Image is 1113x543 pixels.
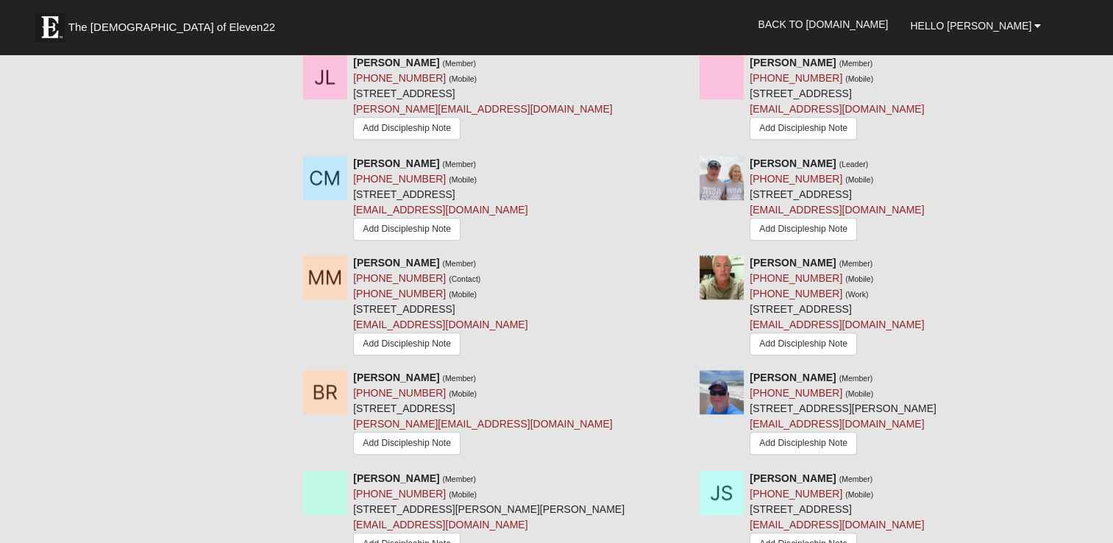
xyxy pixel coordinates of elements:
small: (Leader) [839,160,869,168]
a: [EMAIL_ADDRESS][DOMAIN_NAME] [353,204,527,216]
strong: [PERSON_NAME] [750,57,836,68]
small: (Member) [443,475,477,483]
a: Add Discipleship Note [353,117,461,140]
strong: [PERSON_NAME] [353,372,439,383]
strong: [PERSON_NAME] [353,157,439,169]
a: Add Discipleship Note [353,432,461,455]
strong: [PERSON_NAME] [750,257,836,269]
a: Add Discipleship Note [750,432,857,455]
a: [EMAIL_ADDRESS][DOMAIN_NAME] [750,319,924,330]
div: [STREET_ADDRESS] [353,370,612,460]
span: Hello [PERSON_NAME] [910,20,1031,32]
div: [STREET_ADDRESS] [750,255,924,359]
small: (Mobile) [449,490,477,499]
small: (Mobile) [845,175,873,184]
a: [PHONE_NUMBER] [353,173,446,185]
small: (Mobile) [449,175,477,184]
a: [PERSON_NAME][EMAIL_ADDRESS][DOMAIN_NAME] [353,418,612,430]
span: The [DEMOGRAPHIC_DATA] of Eleven22 [68,20,275,35]
a: Add Discipleship Note [353,333,461,355]
a: [PHONE_NUMBER] [353,72,446,84]
div: [STREET_ADDRESS] [353,255,527,359]
small: (Mobile) [845,490,873,499]
strong: [PERSON_NAME] [353,57,439,68]
small: (Member) [839,475,873,483]
strong: [PERSON_NAME] [750,472,836,484]
a: [PERSON_NAME][EMAIL_ADDRESS][DOMAIN_NAME] [353,103,612,115]
a: [EMAIL_ADDRESS][DOMAIN_NAME] [750,103,924,115]
div: [STREET_ADDRESS] [353,156,527,244]
small: (Mobile) [845,274,873,283]
small: (Member) [443,374,477,383]
a: [EMAIL_ADDRESS][DOMAIN_NAME] [353,319,527,330]
small: (Member) [443,160,477,168]
small: (Mobile) [449,290,477,299]
a: Add Discipleship Note [750,117,857,140]
div: [STREET_ADDRESS][PERSON_NAME] [750,370,936,458]
a: [PHONE_NUMBER] [750,488,842,500]
small: (Member) [443,59,477,68]
a: [PHONE_NUMBER] [750,72,842,84]
strong: [PERSON_NAME] [750,372,836,383]
small: (Member) [839,59,873,68]
a: [PHONE_NUMBER] [750,272,842,284]
a: [PHONE_NUMBER] [353,288,446,299]
a: [PHONE_NUMBER] [353,272,446,284]
a: [EMAIL_ADDRESS][DOMAIN_NAME] [750,418,924,430]
small: (Member) [839,374,873,383]
a: Add Discipleship Note [353,218,461,241]
small: (Member) [443,259,477,268]
a: The [DEMOGRAPHIC_DATA] of Eleven22 [28,5,322,42]
small: (Mobile) [449,389,477,398]
small: (Work) [845,290,868,299]
a: Add Discipleship Note [750,218,857,241]
small: (Mobile) [449,74,477,83]
strong: [PERSON_NAME] [353,472,439,484]
a: [PHONE_NUMBER] [750,387,842,399]
div: [STREET_ADDRESS] [750,156,924,244]
a: Back to [DOMAIN_NAME] [747,6,899,43]
small: (Member) [839,259,873,268]
a: [PHONE_NUMBER] [750,173,842,185]
a: [PHONE_NUMBER] [353,488,446,500]
a: [PHONE_NUMBER] [750,288,842,299]
a: Hello [PERSON_NAME] [899,7,1052,44]
strong: [PERSON_NAME] [353,257,439,269]
div: [STREET_ADDRESS] [750,55,924,143]
div: [STREET_ADDRESS] [353,55,612,145]
strong: [PERSON_NAME] [750,157,836,169]
a: [PHONE_NUMBER] [353,387,446,399]
small: (Mobile) [845,74,873,83]
img: Eleven22 logo [35,13,65,42]
small: (Mobile) [845,389,873,398]
small: (Contact) [449,274,480,283]
a: [EMAIL_ADDRESS][DOMAIN_NAME] [750,204,924,216]
a: Add Discipleship Note [750,333,857,355]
